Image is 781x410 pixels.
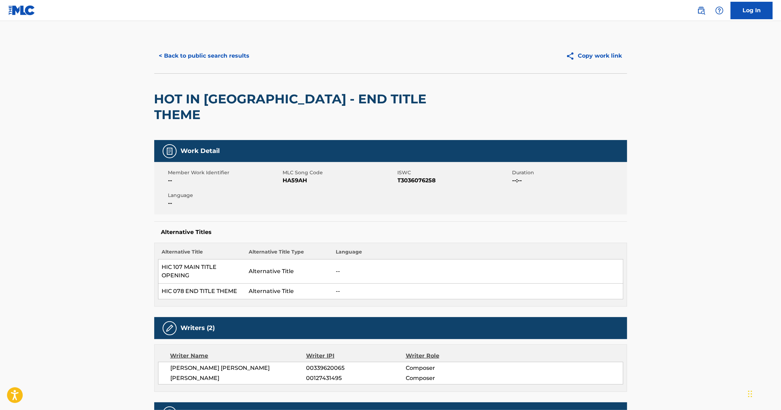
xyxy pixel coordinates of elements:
a: Log In [731,2,773,19]
img: MLC Logo [8,5,35,15]
img: Work Detail [165,147,174,155]
th: Language [332,248,623,259]
img: search [697,6,705,15]
div: Writer Name [170,352,306,360]
h5: Writers (2) [181,324,215,332]
div: Writer IPI [306,352,406,360]
img: Writers [165,324,174,332]
span: -- [168,199,281,207]
td: -- [332,284,623,299]
td: Alternative Title [245,259,332,284]
td: -- [332,259,623,284]
img: Copy work link [566,52,578,60]
span: MLC Song Code [283,169,396,176]
td: HIC 107 MAIN TITLE OPENING [158,259,245,284]
span: ISWC [398,169,511,176]
span: Member Work Identifier [168,169,281,176]
span: Composer [406,374,496,382]
iframe: Chat Widget [746,376,781,410]
button: Copy work link [561,47,627,65]
th: Alternative Title [158,248,245,259]
div: Help [712,3,726,17]
div: Writer Role [406,352,496,360]
div: Drag [748,383,752,404]
span: 00339620065 [306,364,405,372]
td: HIC 078 END TITLE THEME [158,284,245,299]
span: [PERSON_NAME] [PERSON_NAME] [171,364,306,372]
span: --:-- [512,176,625,185]
h2: HOT IN [GEOGRAPHIC_DATA] - END TITLE THEME [154,91,438,123]
th: Alternative Title Type [245,248,332,259]
h5: Alternative Titles [161,229,620,236]
span: Duration [512,169,625,176]
a: Public Search [694,3,708,17]
span: Composer [406,364,496,372]
span: T3036076258 [398,176,511,185]
img: help [715,6,724,15]
span: Language [168,192,281,199]
span: -- [168,176,281,185]
span: 00127431495 [306,374,405,382]
button: < Back to public search results [154,47,255,65]
span: HA59AH [283,176,396,185]
td: Alternative Title [245,284,332,299]
span: [PERSON_NAME] [171,374,306,382]
h5: Work Detail [181,147,220,155]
